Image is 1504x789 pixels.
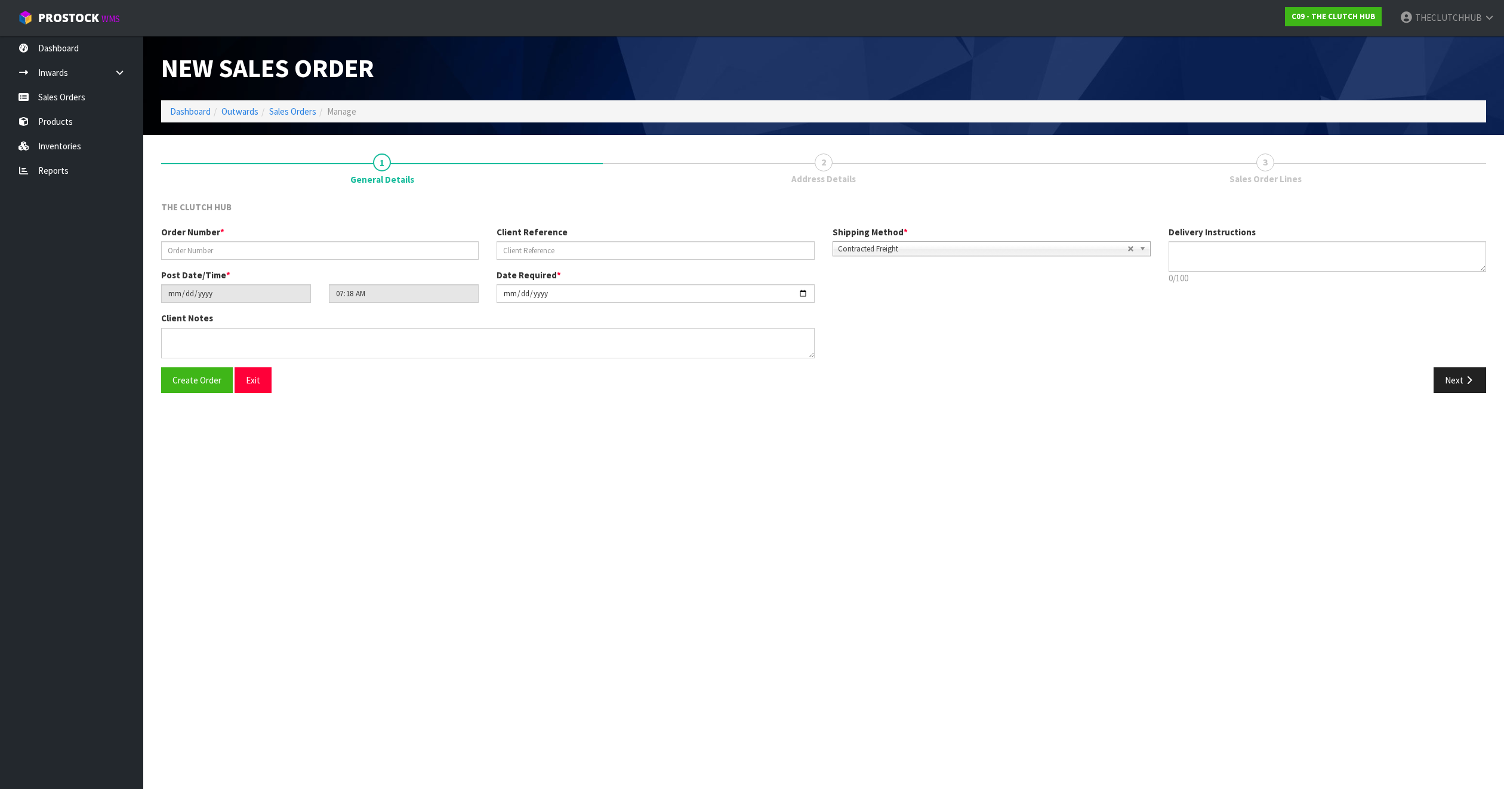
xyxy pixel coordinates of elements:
span: Create Order [172,374,221,386]
span: 3 [1256,153,1274,171]
button: Create Order [161,367,233,393]
label: Delivery Instructions [1169,226,1256,238]
span: THECLUTCHHUB [1415,12,1482,23]
span: THE CLUTCH HUB [161,201,232,213]
label: Client Reference [497,226,568,238]
img: cube-alt.png [18,10,33,25]
span: General Details [350,173,414,186]
button: Exit [235,367,272,393]
span: Contracted Freight [838,242,1127,256]
input: Order Number [161,241,479,260]
label: Order Number [161,226,224,238]
a: Outwards [221,106,258,117]
label: Post Date/Time [161,269,230,281]
label: Client Notes [161,312,213,324]
span: Address Details [791,173,856,185]
span: 2 [815,153,833,171]
span: Sales Order Lines [1229,173,1302,185]
span: Manage [327,106,356,117]
a: Sales Orders [269,106,316,117]
strong: C09 - THE CLUTCH HUB [1292,11,1375,22]
label: Date Required [497,269,561,281]
span: New Sales Order [161,51,374,84]
p: 0/100 [1169,272,1487,284]
span: ProStock [38,10,99,26]
span: General Details [161,192,1486,402]
span: 1 [373,153,391,171]
small: WMS [101,13,120,24]
label: Shipping Method [833,226,908,238]
a: Dashboard [170,106,211,117]
input: Client Reference [497,241,814,260]
button: Next [1434,367,1486,393]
